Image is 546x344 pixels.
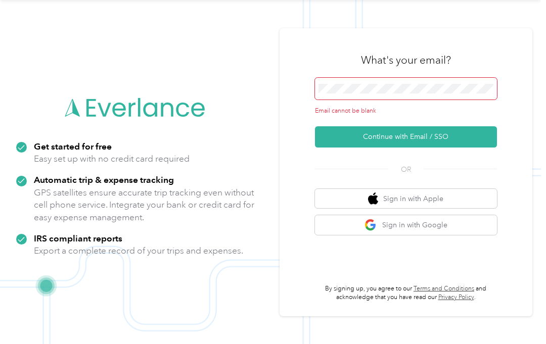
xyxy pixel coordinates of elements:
p: GPS satellites ensure accurate trip tracking even without cell phone service. Integrate your bank... [34,186,255,224]
button: google logoSign in with Google [315,215,497,235]
a: Terms and Conditions [414,285,474,292]
img: google logo [365,219,377,231]
p: By signing up, you agree to our and acknowledge that you have read our . [315,284,497,302]
a: Privacy Policy [438,293,474,301]
strong: Automatic trip & expense tracking [34,174,174,185]
button: apple logoSign in with Apple [315,189,497,209]
strong: IRS compliant reports [34,233,122,243]
strong: Get started for free [34,141,112,152]
h3: What's your email? [361,53,451,67]
div: Email cannot be blank [315,107,497,116]
p: Export a complete record of your trips and expenses. [34,244,243,257]
span: OR [388,164,424,175]
button: Continue with Email / SSO [315,126,497,148]
p: Easy set up with no credit card required [34,153,190,165]
img: apple logo [368,192,378,205]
